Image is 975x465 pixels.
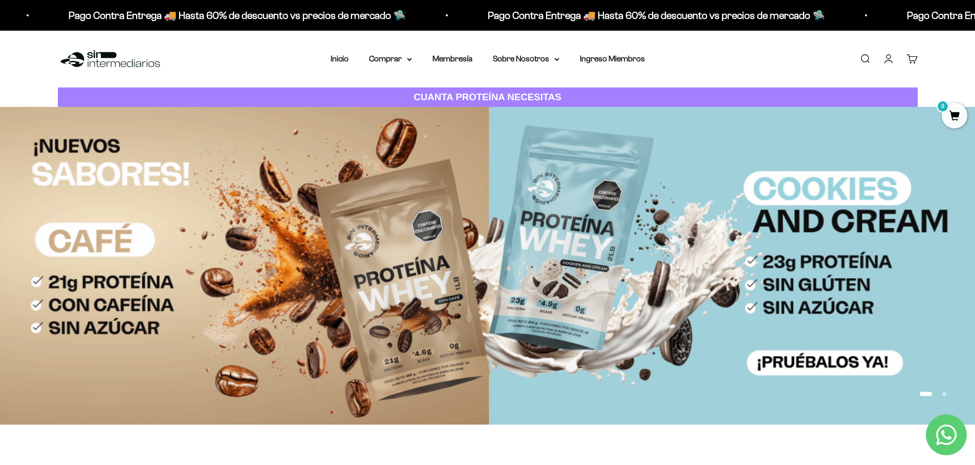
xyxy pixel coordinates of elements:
[580,54,645,63] a: Ingreso Miembros
[67,7,404,24] p: Pago Contra Entrega 🚚 Hasta 60% de descuento vs precios de mercado 🛸
[331,54,349,63] a: Inicio
[937,100,949,113] mark: 0
[493,52,559,65] summary: Sobre Nosotros
[58,87,918,107] a: CUANTA PROTEÍNA NECESITAS
[369,52,412,65] summary: Comprar
[432,54,472,63] a: Membresía
[942,111,967,122] a: 0
[486,7,823,24] p: Pago Contra Entrega 🚚 Hasta 60% de descuento vs precios de mercado 🛸
[414,92,561,102] strong: CUANTA PROTEÍNA NECESITAS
